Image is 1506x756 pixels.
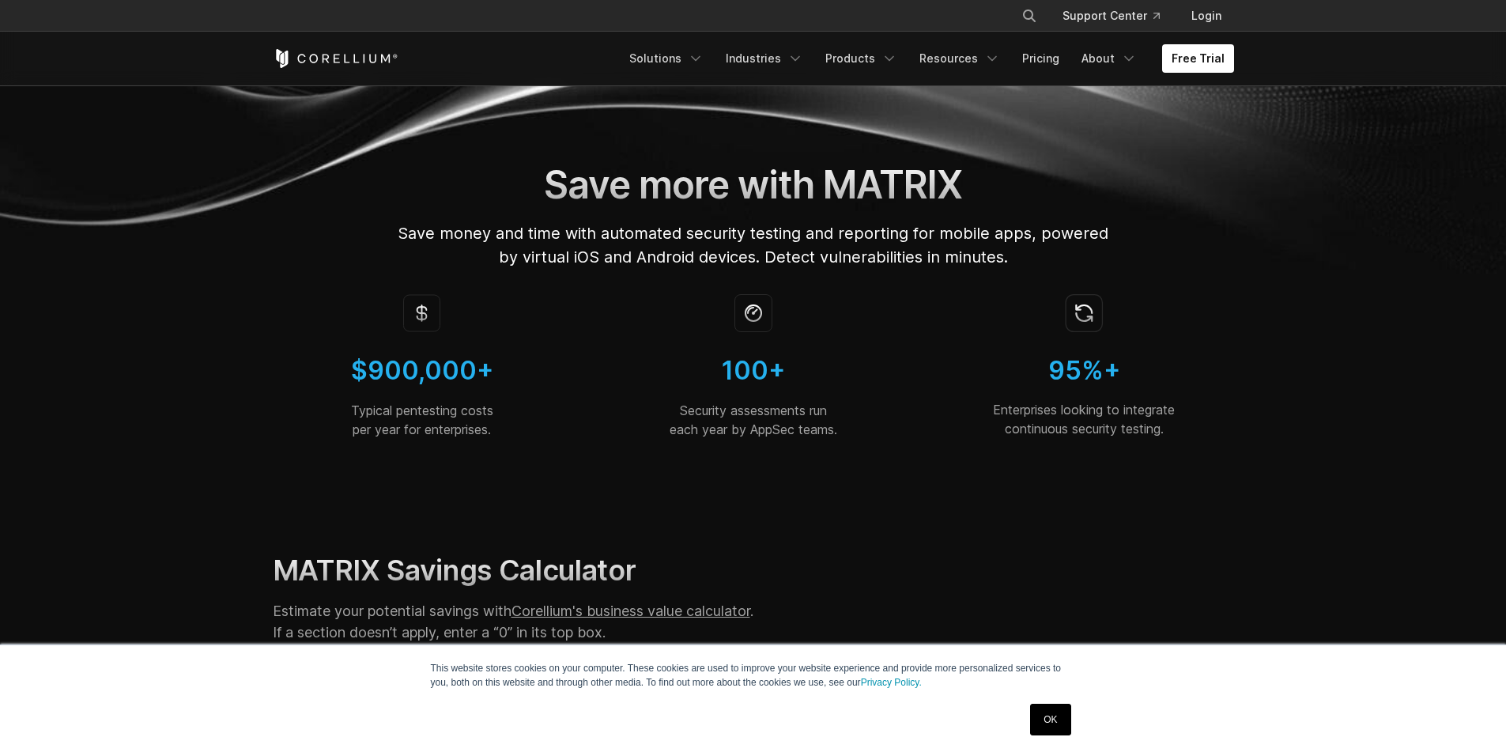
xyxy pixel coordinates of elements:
[1179,2,1234,30] a: Login
[511,603,750,619] a: Corellium's business value calculator
[1072,44,1146,73] a: About
[934,400,1234,438] p: Enterprises looking to integrate continuous security testing.
[273,401,572,439] p: Typical pentesting costs per year for enterprises.
[398,224,1108,266] span: Save money and time with automated security testing and reporting for mobile apps, powered by vir...
[403,294,440,332] img: Icon of the dollar sign; MAST calculator
[273,553,903,588] h2: MATRIX Savings Calculator
[431,661,1076,690] p: This website stores cookies on your computer. These cookies are used to improve your website expe...
[1002,2,1234,30] div: Navigation Menu
[603,354,903,388] h4: 100+
[273,600,903,643] p: Estimate your potential savings with . If a section doesn’t apply, enter a “0” in its top box.
[273,354,572,388] h4: $900,000+
[1065,294,1104,332] img: Icon of continuous security testing.
[816,44,907,73] a: Products
[620,44,713,73] a: Solutions
[273,49,398,68] a: Corellium Home
[1015,2,1044,30] button: Search
[861,677,922,688] a: Privacy Policy.
[1050,2,1172,30] a: Support Center
[1013,44,1069,73] a: Pricing
[716,44,813,73] a: Industries
[934,354,1234,388] h4: 95%+
[1162,44,1234,73] a: Free Trial
[734,294,772,332] img: Icon of a stopwatch; security assessments by appsec teams.
[603,401,903,439] p: Security assessments run each year by AppSec teams.
[620,44,1234,73] div: Navigation Menu
[397,161,1110,209] h1: Save more with MATRIX
[910,44,1010,73] a: Resources
[1030,704,1070,735] a: OK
